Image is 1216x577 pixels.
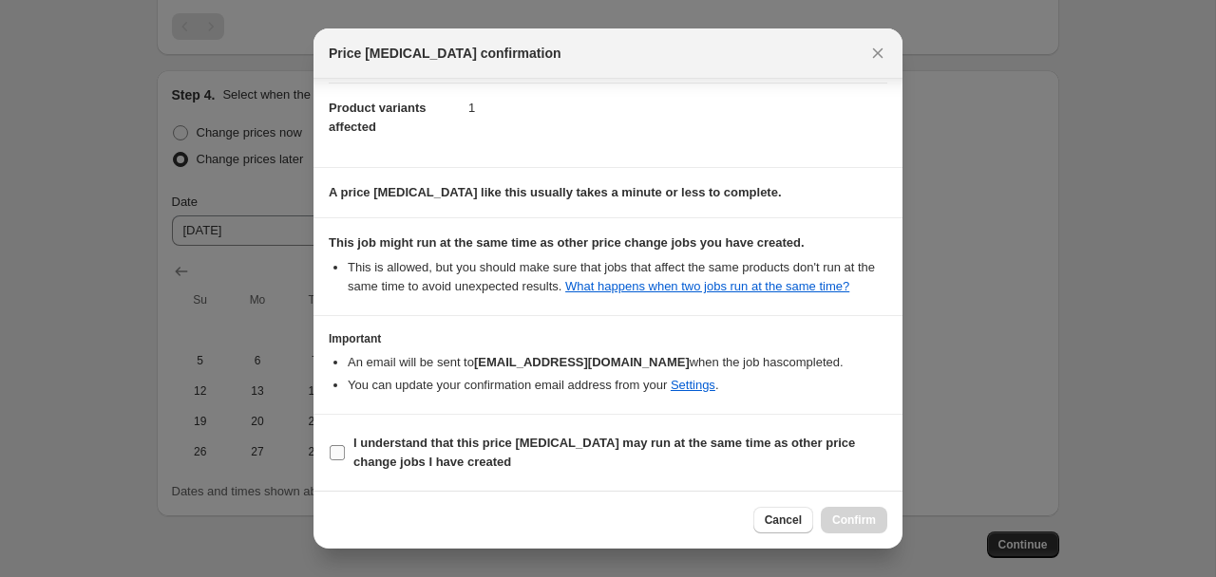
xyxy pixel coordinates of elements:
li: An email will be sent to when the job has completed . [348,353,887,372]
h3: Important [329,331,887,346]
li: You can update your confirmation email address from your . [348,376,887,395]
a: What happens when two jobs run at the same time? [565,279,849,293]
b: [EMAIL_ADDRESS][DOMAIN_NAME] [474,355,690,369]
a: Settings [671,378,715,392]
span: Price [MEDICAL_DATA] confirmation [329,44,561,63]
span: Cancel [765,512,802,528]
dd: 1 [468,83,887,133]
b: This job might run at the same time as other price change jobs you have created. [329,235,805,250]
b: A price [MEDICAL_DATA] like this usually takes a minute or less to complete. [329,185,782,199]
button: Cancel [753,507,813,533]
span: Product variants affected [329,101,427,134]
li: This is allowed, but you should make sure that jobs that affect the same products don ' t run at ... [348,258,887,296]
b: I understand that this price [MEDICAL_DATA] may run at the same time as other price change jobs I... [353,436,855,469]
button: Close [864,40,891,66]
